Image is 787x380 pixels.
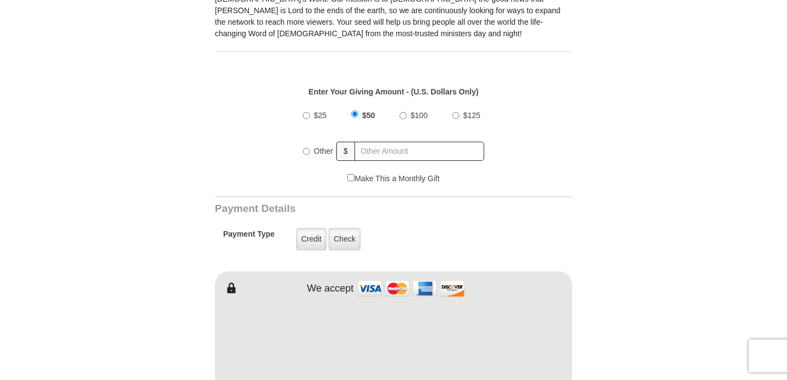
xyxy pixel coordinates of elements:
[354,142,484,161] input: Other Amount
[347,173,440,185] label: Make This a Monthly Gift
[336,142,355,161] span: $
[314,111,326,120] span: $25
[314,147,333,155] span: Other
[411,111,428,120] span: $100
[307,283,354,295] h4: We accept
[329,228,361,250] label: Check
[356,277,466,300] img: credit cards accepted
[223,230,275,244] h5: Payment Type
[362,111,375,120] span: $50
[296,228,326,250] label: Credit
[215,203,495,215] h3: Payment Details
[347,174,354,181] input: Make This a Monthly Gift
[308,87,478,96] strong: Enter Your Giving Amount - (U.S. Dollars Only)
[463,111,480,120] span: $125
